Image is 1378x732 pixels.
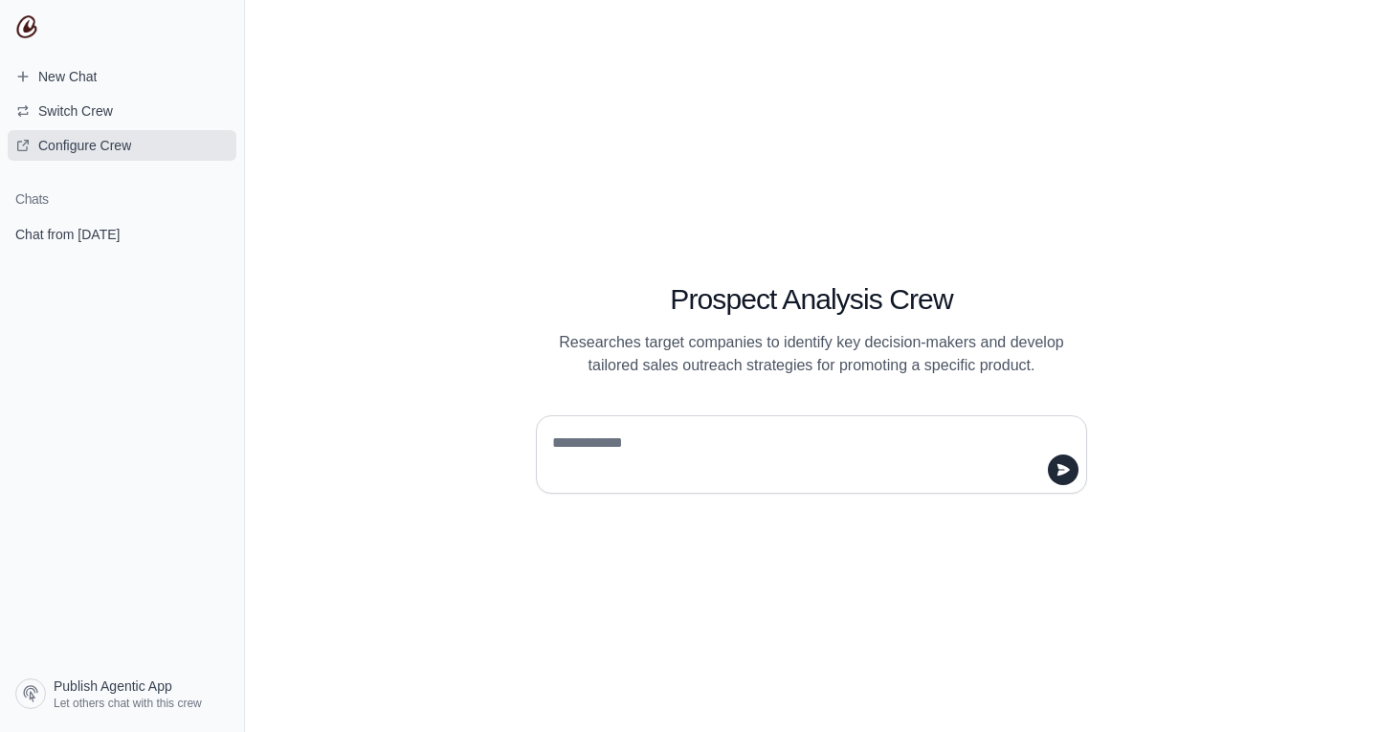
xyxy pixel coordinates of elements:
[8,216,236,252] a: Chat from [DATE]
[536,282,1087,317] h1: Prospect Analysis Crew
[8,130,236,161] a: Configure Crew
[15,225,120,244] span: Chat from [DATE]
[54,677,172,696] span: Publish Agentic App
[38,101,113,121] span: Switch Crew
[38,136,131,155] span: Configure Crew
[8,61,236,92] a: New Chat
[536,331,1087,377] p: Researches target companies to identify key decision-makers and develop tailored sales outreach s...
[8,96,236,126] button: Switch Crew
[15,15,38,38] img: CrewAI Logo
[8,671,236,717] a: Publish Agentic App Let others chat with this crew
[1282,640,1378,732] iframe: Chat Widget
[54,696,202,711] span: Let others chat with this crew
[38,67,97,86] span: New Chat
